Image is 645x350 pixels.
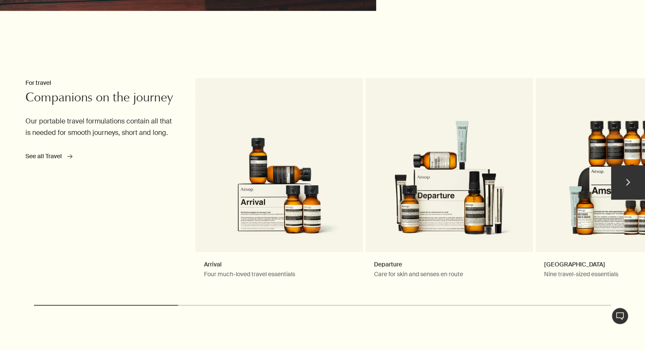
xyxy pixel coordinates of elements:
a: See all Travel [25,152,73,160]
button: Chat en direct [611,308,628,325]
button: next slide [611,165,645,199]
a: DepartureCare for skin and senses en routeAesop Departure Kit. Featuring 7 travel sized products. [366,78,533,294]
p: Our portable travel formulations contain all that is needed for smooth journeys, short and long. [25,115,176,138]
a: ArrivalFour much-loved travel essentialsA kit with a beige label, surrounded by four small amber ... [195,78,363,294]
h2: Companions on the journey [25,90,176,107]
h3: For travel [25,78,176,88]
